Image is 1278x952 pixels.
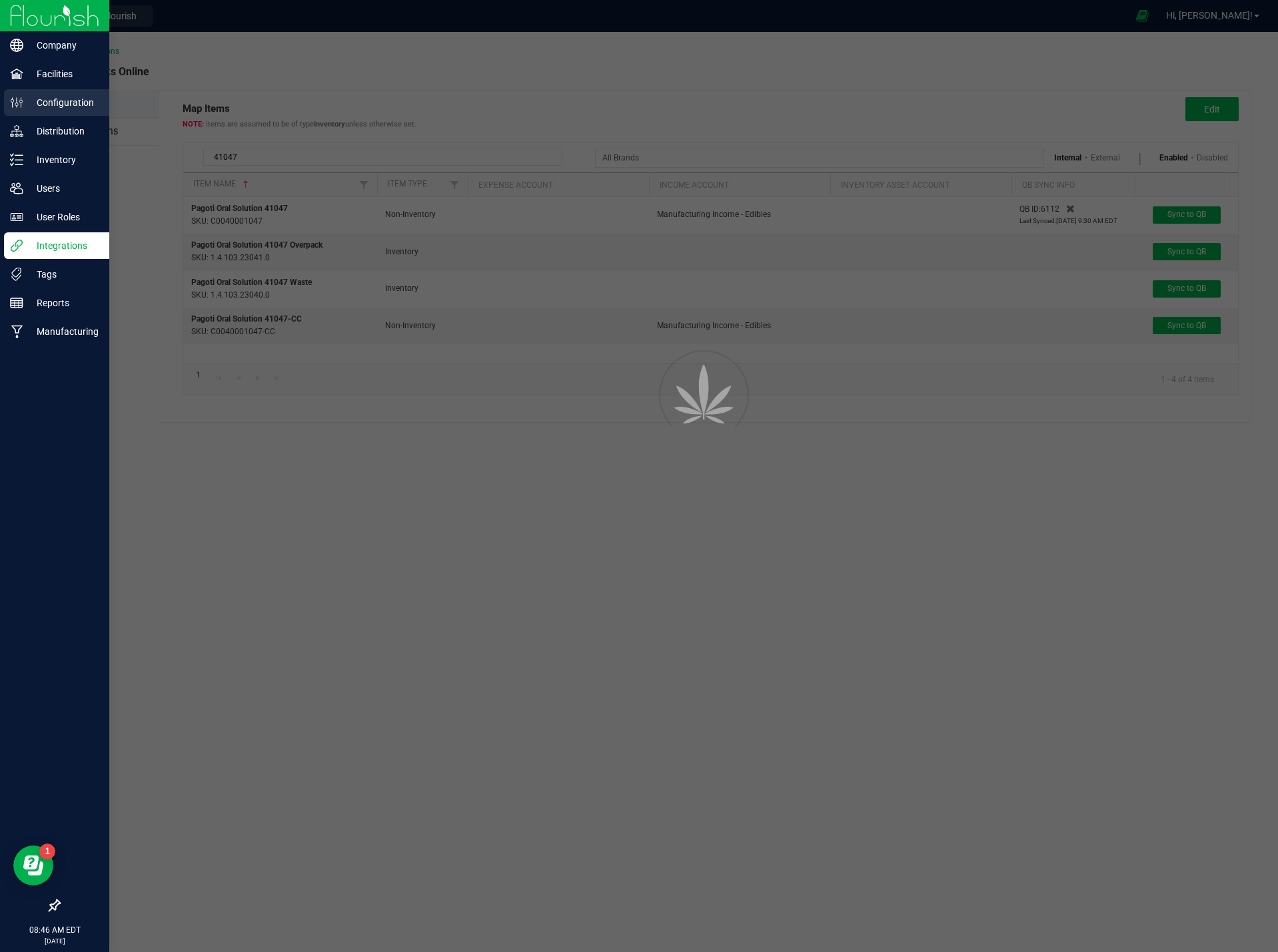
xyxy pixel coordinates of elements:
[10,124,23,138] inline-svg: Distribution
[6,936,103,946] p: [DATE]
[23,324,103,340] p: Manufacturing
[13,845,53,885] iframe: Resource center
[10,153,23,166] inline-svg: Inventory
[23,95,103,111] p: Configuration
[10,210,23,224] inline-svg: User Roles
[23,66,103,82] p: Facilities
[10,325,23,338] inline-svg: Manufacturing
[10,296,23,310] inline-svg: Reports
[10,239,23,252] inline-svg: Integrations
[23,123,103,139] p: Distribution
[23,266,103,282] p: Tags
[23,152,103,168] p: Inventory
[23,180,103,196] p: Users
[23,295,103,311] p: Reports
[10,96,23,109] inline-svg: Configuration
[23,37,103,53] p: Company
[6,924,103,936] p: 08:46 AM EDT
[10,67,23,81] inline-svg: Facilities
[23,238,103,254] p: Integrations
[10,268,23,281] inline-svg: Tags
[10,39,23,52] inline-svg: Company
[23,209,103,225] p: User Roles
[39,843,55,859] iframe: Resource center unread badge
[10,182,23,195] inline-svg: Users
